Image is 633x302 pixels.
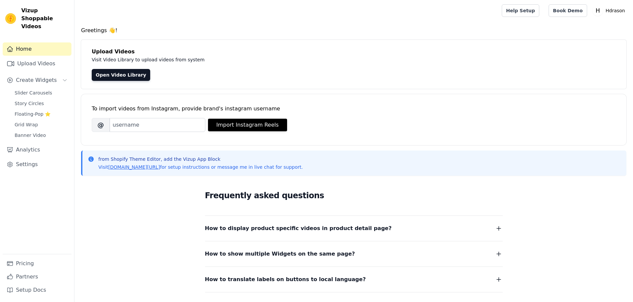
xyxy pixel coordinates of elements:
[592,5,628,17] button: H Hdrason
[92,118,110,132] span: @
[3,57,71,70] a: Upload Videos
[5,13,16,24] img: Vizup
[208,119,287,131] button: Import Instagram Reels
[15,90,52,96] span: Slider Carousels
[502,4,539,17] a: Help Setup
[110,118,205,132] input: username
[81,27,626,34] h4: Greetings 👋!
[205,275,503,284] button: How to translate labels on buttons to local language?
[11,120,71,129] a: Grid Wrap
[92,105,616,113] div: To import videos from Instagram, provide brand's instagram username
[15,100,44,107] span: Story Circles
[108,164,160,170] a: [DOMAIN_NAME][URL]
[3,283,71,297] a: Setup Docs
[595,7,600,14] text: H
[11,88,71,97] a: Slider Carousels
[21,7,69,30] span: Vizup Shoppable Videos
[98,156,303,162] p: from Shopify Theme Editor, add the Vizup App Block
[11,99,71,108] a: Story Circles
[3,74,71,87] button: Create Widgets
[3,270,71,283] a: Partners
[11,109,71,119] a: Floating-Pop ⭐
[15,111,51,117] span: Floating-Pop ⭐
[549,4,587,17] a: Book Demo
[92,69,150,81] a: Open Video Library
[3,158,71,171] a: Settings
[3,257,71,270] a: Pricing
[15,132,46,139] span: Banner Video
[11,131,71,140] a: Banner Video
[205,189,503,202] h2: Frequently asked questions
[3,143,71,156] a: Analytics
[3,42,71,56] a: Home
[205,224,503,233] button: How to display product specific videos in product detail page?
[15,121,38,128] span: Grid Wrap
[205,224,392,233] span: How to display product specific videos in product detail page?
[92,56,389,64] p: Visit Video Library to upload videos from system
[98,164,303,170] p: Visit for setup instructions or message me in live chat for support.
[16,76,57,84] span: Create Widgets
[205,249,355,259] span: How to show multiple Widgets on the same page?
[92,48,616,56] h4: Upload Videos
[205,249,503,259] button: How to show multiple Widgets on the same page?
[603,5,628,17] p: Hdrason
[205,275,366,284] span: How to translate labels on buttons to local language?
